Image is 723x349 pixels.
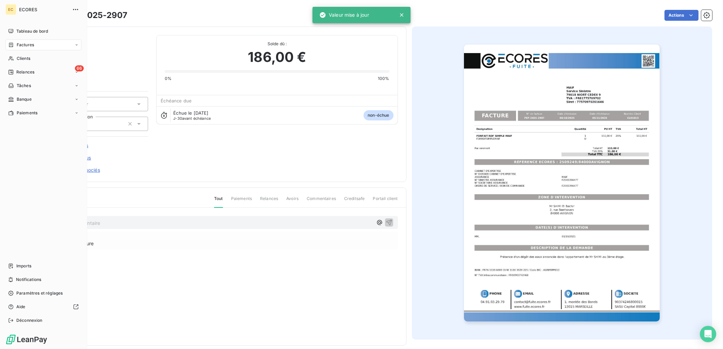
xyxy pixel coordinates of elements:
[16,277,41,283] span: Notifications
[307,196,336,207] span: Commentaires
[373,196,398,207] span: Portail client
[16,290,63,296] span: Paramètres et réglages
[17,83,31,89] span: Tâches
[364,110,393,120] span: non-échue
[378,76,389,82] span: 100%
[5,334,48,345] img: Logo LeanPay
[214,196,223,208] span: Tout
[165,41,389,47] span: Solde dû :
[17,42,34,48] span: Factures
[5,4,16,15] div: EC
[344,196,365,207] span: Creditsafe
[173,116,211,120] span: avant échéance
[17,96,32,102] span: Banque
[19,7,68,12] span: ECORES
[700,326,716,342] div: Open Intercom Messenger
[173,110,208,116] span: Échue le [DATE]
[16,69,34,75] span: Relances
[286,196,299,207] span: Avoirs
[75,65,84,71] span: 66
[16,263,31,269] span: Imports
[165,76,172,82] span: 0%
[5,301,81,312] a: Aide
[161,98,192,103] span: Échéance due
[16,304,26,310] span: Aide
[260,196,278,207] span: Relances
[64,9,127,21] h3: FEF-2025-2907
[248,47,306,67] span: 186,00 €
[53,43,148,49] span: MAIF
[17,55,30,62] span: Clients
[664,10,698,21] button: Actions
[464,45,660,321] img: invoice_thumbnail
[16,28,48,34] span: Tableau de bord
[231,196,252,207] span: Paiements
[16,317,43,323] span: Déconnexion
[173,116,182,121] span: J-30
[319,9,369,21] div: Valeur mise à jour
[17,110,37,116] span: Paiements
